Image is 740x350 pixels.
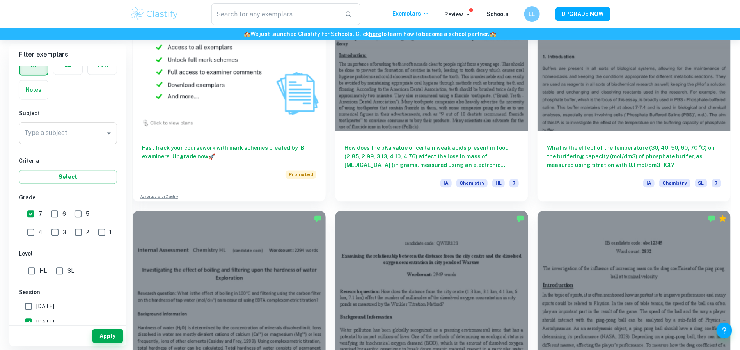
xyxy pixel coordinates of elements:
span: 3 [63,228,66,236]
h6: Criteria [19,156,117,165]
span: 7 [509,179,519,187]
button: EL [524,6,540,22]
span: 6 [62,210,66,218]
span: Chemistry [659,179,690,187]
span: 🚀 [208,153,215,160]
button: UPGRADE NOW [555,7,610,21]
span: SL [695,179,707,187]
h6: EL [527,10,536,18]
button: Apply [92,329,123,343]
span: IA [643,179,655,187]
span: Promoted [286,170,316,179]
span: 1 [110,228,112,236]
img: Marked [708,215,716,222]
span: 2 [86,228,89,236]
h6: What is the effect of the temperature (30, 40, 50, 60, 70 °C) on the buffering capacity (mol/dm3)... [547,144,721,169]
p: Review [445,10,471,19]
h6: Session [19,288,117,297]
img: Marked [516,215,524,222]
button: Notes [19,80,48,99]
span: 5 [86,210,89,218]
div: Premium [719,215,727,222]
span: IA [440,179,452,187]
span: 7 [712,179,721,187]
h6: Fast track your coursework with mark schemes created by IB examiners. Upgrade now [142,144,316,161]
span: 4 [39,228,43,236]
span: SL [67,266,74,275]
span: [DATE] [36,302,54,311]
span: HL [39,266,47,275]
h6: How does the pKa value of certain weak acids present in food (2.85, 2.99, 3.13, 4.10, 4.76) affec... [344,144,519,169]
button: Select [19,170,117,184]
span: HL [492,179,505,187]
a: Schools [487,11,509,17]
a: Advertise with Clastify [140,194,178,199]
h6: Level [19,249,117,258]
p: Exemplars [393,9,429,18]
input: Search for any exemplars... [211,3,339,25]
span: 🏫 [490,31,496,37]
span: Chemistry [456,179,488,187]
button: Help and Feedback [717,323,732,338]
h6: Grade [19,193,117,202]
span: 🏫 [244,31,250,37]
button: Open [103,128,114,139]
img: Clastify logo [130,6,179,22]
img: Marked [314,215,322,222]
h6: Filter exemplars [9,44,126,66]
h6: We just launched Clastify for Schools. Click to learn how to become a school partner. [2,30,738,38]
a: here [369,31,381,37]
span: 7 [39,210,42,218]
span: [DATE] [36,318,54,326]
h6: Subject [19,109,117,117]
